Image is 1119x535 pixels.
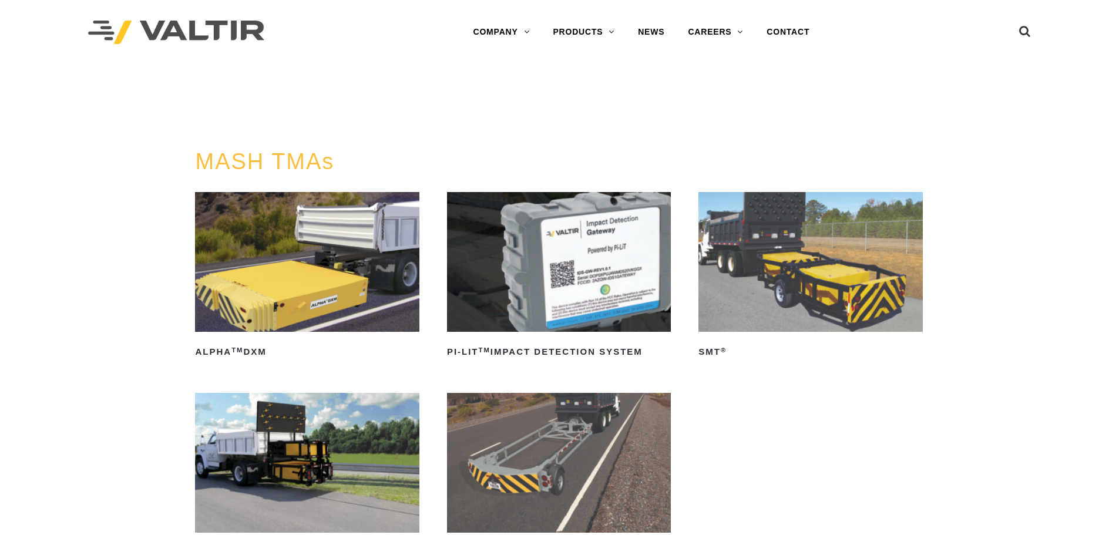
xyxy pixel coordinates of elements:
[88,21,264,45] img: Valtir
[195,149,334,174] a: MASH TMAs
[447,342,671,361] h2: PI-LIT Impact Detection System
[231,346,243,354] sup: TM
[698,342,922,361] h2: SMT
[447,192,671,361] a: PI-LITTMImpact Detection System
[195,192,419,361] a: ALPHATMDXM
[541,21,626,44] a: PRODUCTS
[461,21,541,44] a: COMPANY
[721,346,727,354] sup: ®
[626,21,676,44] a: NEWS
[676,21,755,44] a: CAREERS
[195,342,419,361] h2: ALPHA DXM
[479,346,490,354] sup: TM
[755,21,821,44] a: CONTACT
[698,192,922,361] a: SMT®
